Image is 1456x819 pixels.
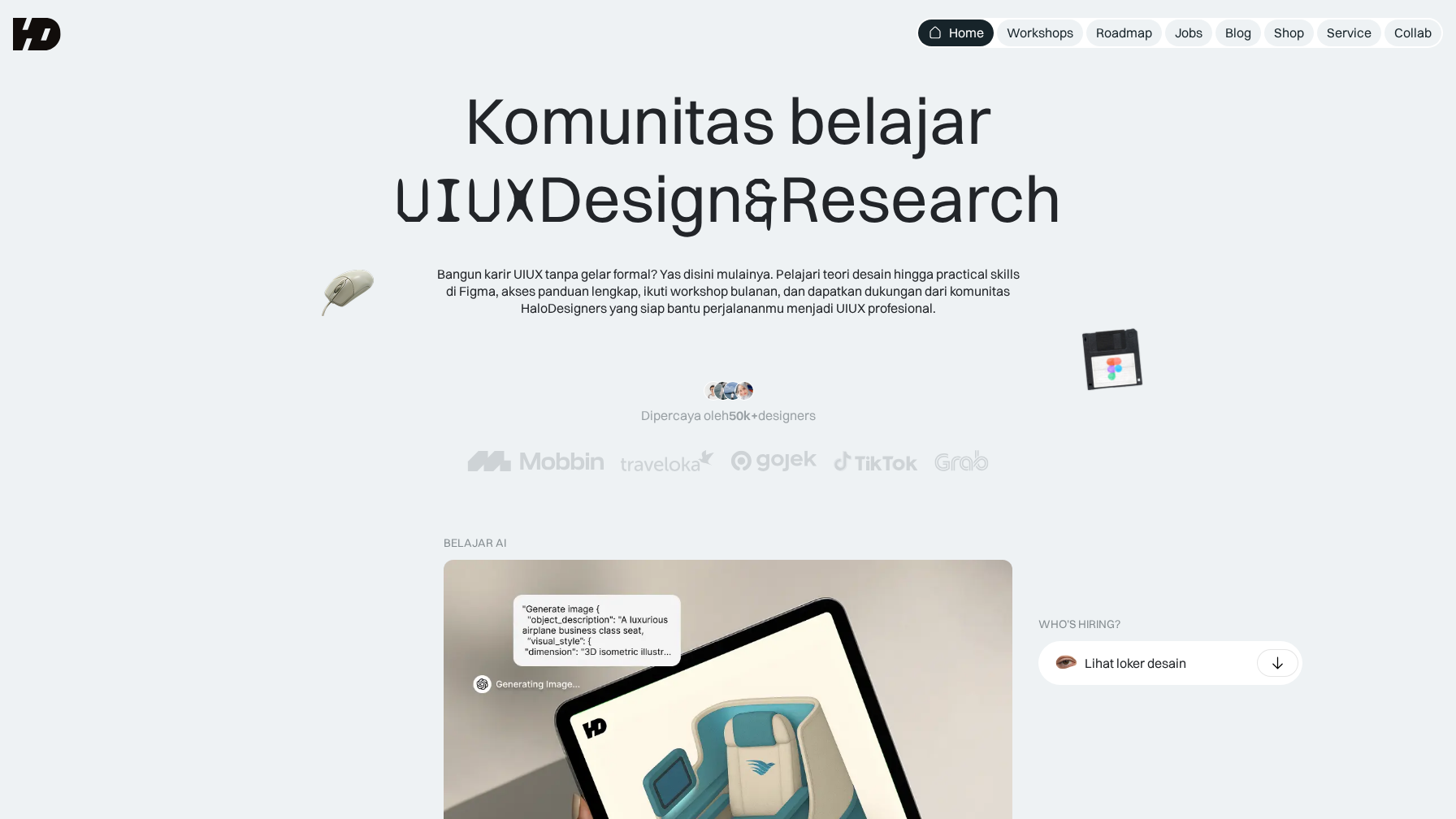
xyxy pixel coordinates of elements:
a: Collab [1384,19,1441,46]
div: Workshops [1007,24,1073,41]
div: Roadmap [1096,24,1152,41]
a: Jobs [1165,19,1212,46]
a: Shop [1264,19,1314,46]
div: Jobs [1175,24,1202,41]
span: 50k+ [729,407,758,423]
a: Home [918,19,994,46]
div: Lihat loker desain [1085,655,1186,672]
div: belajar ai [444,536,506,550]
span: & [743,162,779,240]
div: Dipercaya oleh designers [641,407,816,424]
a: Service [1317,19,1381,46]
div: Bangun karir UIUX tanpa gelar formal? Yas disini mulainya. Pelajari teori desain hingga practical... [435,266,1020,316]
a: Roadmap [1086,19,1162,46]
a: Workshops [997,19,1083,46]
div: Komunitas belajar Design Research [395,81,1062,240]
div: WHO’S HIRING? [1038,617,1120,631]
div: Shop [1274,24,1304,41]
div: Blog [1225,24,1251,41]
div: Home [949,24,984,41]
a: Blog [1215,19,1261,46]
div: Collab [1394,24,1432,41]
div: Service [1327,24,1371,41]
span: UIUX [395,162,538,240]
